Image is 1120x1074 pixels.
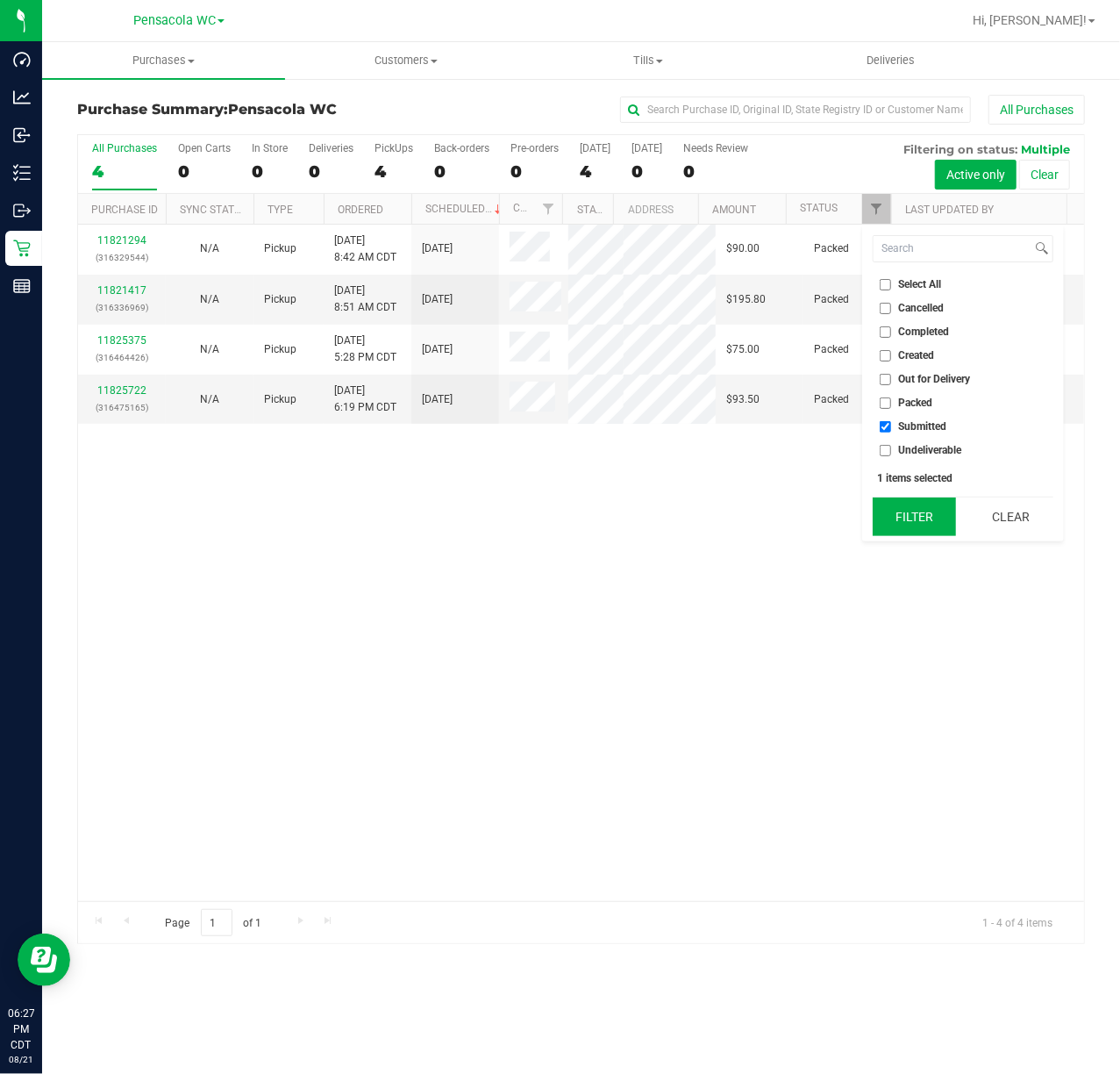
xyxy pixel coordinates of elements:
span: Pickup [264,240,296,257]
span: [DATE] 6:19 PM CDT [334,383,396,416]
span: Pickup [264,341,296,358]
button: Clear [968,498,1052,536]
a: Sync Status [180,204,247,216]
a: 11825375 [97,334,146,347]
span: $90.00 [726,240,760,257]
span: Multiple [1021,142,1070,156]
span: Not Applicable [200,293,219,305]
div: 0 [683,161,748,182]
div: 4 [375,161,413,182]
a: 11821417 [97,284,146,297]
button: N/A [200,391,219,408]
div: 0 [631,161,662,182]
span: [DATE] [422,291,453,308]
span: Select All [899,279,942,290]
span: Created [899,350,935,361]
div: 0 [309,161,353,182]
div: Deliveries [309,142,353,154]
span: [DATE] 5:28 PM CDT [334,333,396,366]
button: Active only [935,160,1017,190]
span: Not Applicable [200,393,219,405]
input: Created [880,350,891,362]
div: 0 [252,161,288,182]
inline-svg: Inventory [13,164,31,182]
a: Amount [712,204,756,216]
span: 1 - 4 of 4 items [968,909,1066,935]
span: Completed [899,326,950,337]
input: Out for Delivery [880,374,891,385]
a: Customers [285,42,528,79]
span: $75.00 [726,341,760,358]
input: Search [874,236,1032,261]
span: Cancelled [899,303,945,313]
div: 0 [434,161,489,182]
a: Tills [527,42,770,79]
div: 4 [580,161,610,182]
a: Purchases [42,42,285,79]
span: Not Applicable [200,242,219,254]
a: Filter [862,194,891,224]
button: Clear [1019,160,1070,190]
span: Customers [286,53,527,68]
span: Packed [814,240,849,257]
div: 1 items selected [878,472,1048,484]
inline-svg: Analytics [13,89,31,106]
a: 11825722 [97,384,146,397]
div: Back-orders [434,142,489,154]
a: Deliveries [770,42,1013,79]
div: Open Carts [178,142,231,154]
span: [DATE] 8:42 AM CDT [334,233,396,266]
button: N/A [200,291,219,308]
span: Filtering on status: [903,142,1017,156]
a: State Registry ID [577,204,669,216]
div: 4 [92,161,157,182]
span: $93.50 [726,391,760,408]
span: [DATE] [422,391,453,408]
inline-svg: Reports [13,277,31,295]
span: Pickup [264,391,296,408]
span: Out for Delivery [899,374,971,384]
span: Packed [814,341,849,358]
a: Type [268,204,293,216]
input: Completed [880,326,891,338]
a: Filter [533,194,562,224]
div: Pre-orders [510,142,559,154]
a: Scheduled [425,203,505,215]
div: In Store [252,142,288,154]
span: Submitted [899,421,947,432]
a: Last Updated By [905,204,994,216]
button: All Purchases [988,95,1085,125]
div: Needs Review [683,142,748,154]
inline-svg: Inbound [13,126,31,144]
span: [DATE] [422,341,453,358]
span: [DATE] [422,240,453,257]
span: Packed [814,291,849,308]
input: Select All [880,279,891,290]
iframe: Resource center [18,934,70,986]
span: Page of 1 [150,909,276,936]
span: Not Applicable [200,343,219,355]
span: [DATE] 8:51 AM CDT [334,283,396,316]
span: Packed [899,397,933,408]
a: Purchase ID [91,204,158,216]
inline-svg: Outbound [13,202,31,219]
p: 06:27 PM CDT [8,1006,34,1053]
input: Submitted [880,421,891,433]
div: PickUps [375,142,413,154]
button: N/A [200,240,219,257]
div: 0 [178,161,231,182]
span: Purchases [42,53,285,68]
span: Undeliverable [899,445,962,455]
div: All Purchases [92,142,157,154]
div: 0 [510,161,559,182]
p: (316329544) [89,249,155,266]
a: 11821294 [97,234,146,247]
span: Pensacola WC [133,13,216,28]
span: Packed [814,391,849,408]
span: Deliveries [843,53,938,68]
a: Ordered [338,204,383,216]
input: Search Purchase ID, Original ID, State Registry ID or Customer Name... [620,97,971,123]
button: N/A [200,341,219,358]
p: 08/21 [8,1053,34,1066]
span: Hi, [PERSON_NAME]! [973,13,1087,27]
